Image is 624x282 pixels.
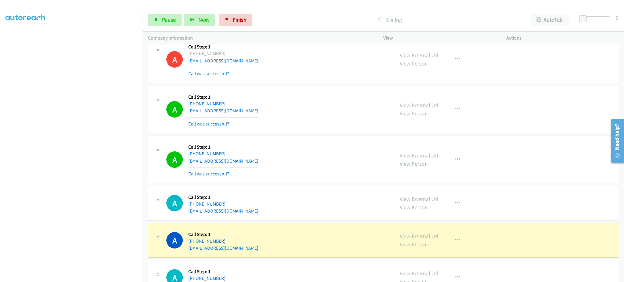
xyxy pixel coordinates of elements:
a: View External Url [400,102,438,109]
div: Delay between calls (in seconds) [582,16,610,21]
h1: A [166,101,183,118]
a: Finish [219,14,252,26]
h1: A [166,151,183,168]
h1: A [166,51,183,68]
h5: Call Step: 1 [188,144,258,150]
a: [EMAIL_ADDRESS][DOMAIN_NAME] [188,58,258,64]
p: View [383,34,495,42]
h5: Call Step: 1 [188,94,258,100]
h1: A [166,232,183,249]
span: Pause [162,16,176,23]
a: View Person [400,110,428,117]
button: Next [184,14,215,26]
a: [PHONE_NUMBER] [188,275,225,281]
div: The call is yet to be attempted [166,195,183,211]
h5: Call Step: 1 [188,194,258,200]
h5: Call Step: 1 [188,231,258,238]
a: View External Url [400,270,438,277]
a: [EMAIL_ADDRESS][DOMAIN_NAME] [188,158,258,164]
a: Call was successful? [188,121,229,127]
a: [PHONE_NUMBER] [188,101,225,107]
div: 0 [616,14,619,22]
a: View External Url [400,233,438,240]
p: Dialing [261,16,520,24]
a: Call was successful? [188,71,229,76]
a: View Person [400,241,428,248]
a: [PHONE_NUMBER] [188,238,225,244]
a: View Person [400,204,428,211]
a: Pause [148,14,182,26]
span: Finish [233,16,246,23]
a: Call was successful? [188,171,229,177]
h1: A [166,195,183,211]
a: [PHONE_NUMBER] [188,201,225,207]
a: View Person [400,160,428,167]
a: [EMAIL_ADDRESS][DOMAIN_NAME] [188,208,258,214]
button: AutoTab [531,14,569,26]
span: Next [198,16,209,23]
a: View External Url [400,152,438,159]
a: [EMAIL_ADDRESS][DOMAIN_NAME] [188,245,258,251]
a: [PHONE_NUMBER] [188,151,225,157]
p: Company Information [148,34,372,42]
div: [PHONE_NUMBER] [188,50,258,57]
h5: Call Step: 1 [188,44,258,50]
a: View External Url [400,52,438,59]
a: View External Url [400,196,438,203]
a: [EMAIL_ADDRESS][DOMAIN_NAME] [188,108,258,114]
h5: Call Step: 1 [188,269,258,275]
p: Actions [506,34,619,42]
iframe: Resource Center [607,117,624,165]
a: View Person [400,60,428,67]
